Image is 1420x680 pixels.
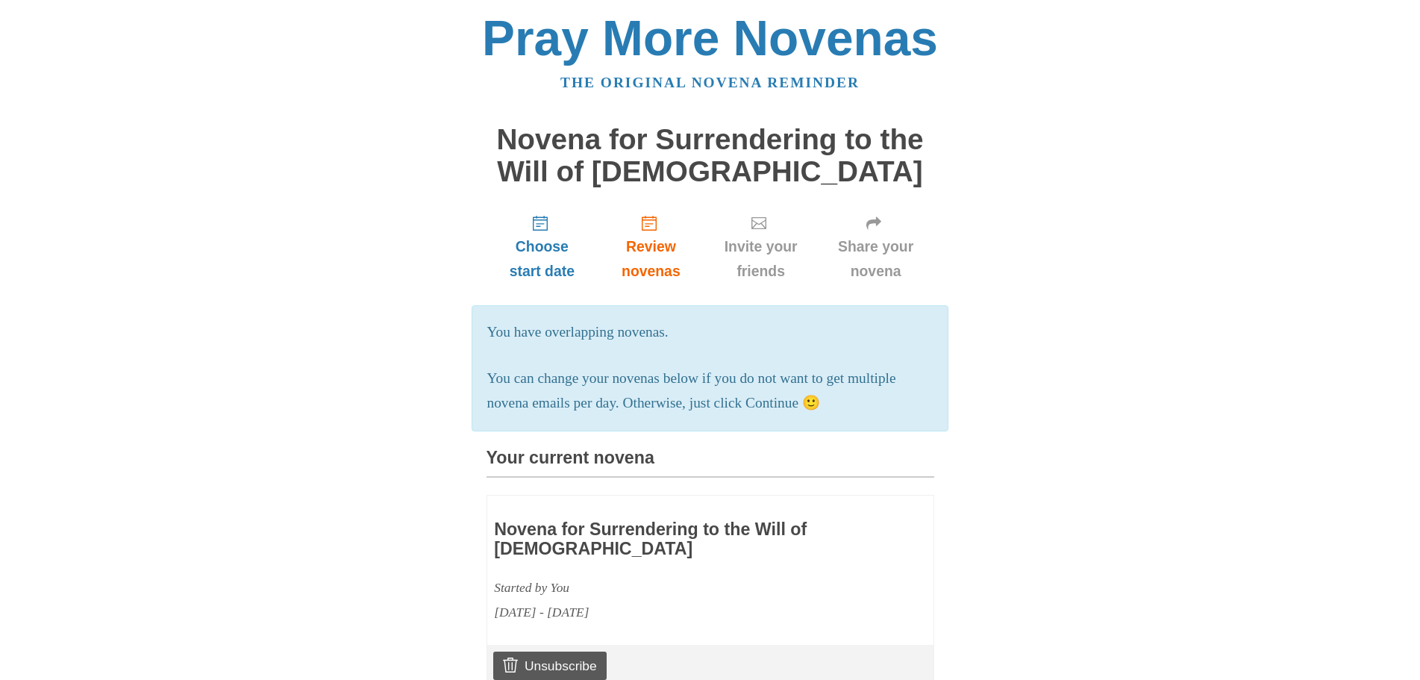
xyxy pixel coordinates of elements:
a: Unsubscribe [493,652,606,680]
span: Choose start date [501,234,584,284]
a: The original novena reminder [560,75,860,90]
span: Share your novena [833,234,919,284]
span: Review novenas [613,234,689,284]
a: Choose start date [487,202,598,291]
h3: Your current novena [487,449,934,478]
h1: Novena for Surrendering to the Will of [DEMOGRAPHIC_DATA] [487,124,934,187]
a: Review novenas [598,202,704,291]
a: Pray More Novenas [482,10,938,66]
h3: Novena for Surrendering to the Will of [DEMOGRAPHIC_DATA] [494,520,839,558]
div: [DATE] - [DATE] [494,600,839,625]
a: Share your novena [818,202,934,291]
p: You have overlapping novenas. [487,320,933,345]
div: Started by You [494,575,839,600]
p: You can change your novenas below if you do not want to get multiple novena emails per day. Other... [487,366,933,416]
span: Invite your friends [719,234,803,284]
a: Invite your friends [704,202,818,291]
